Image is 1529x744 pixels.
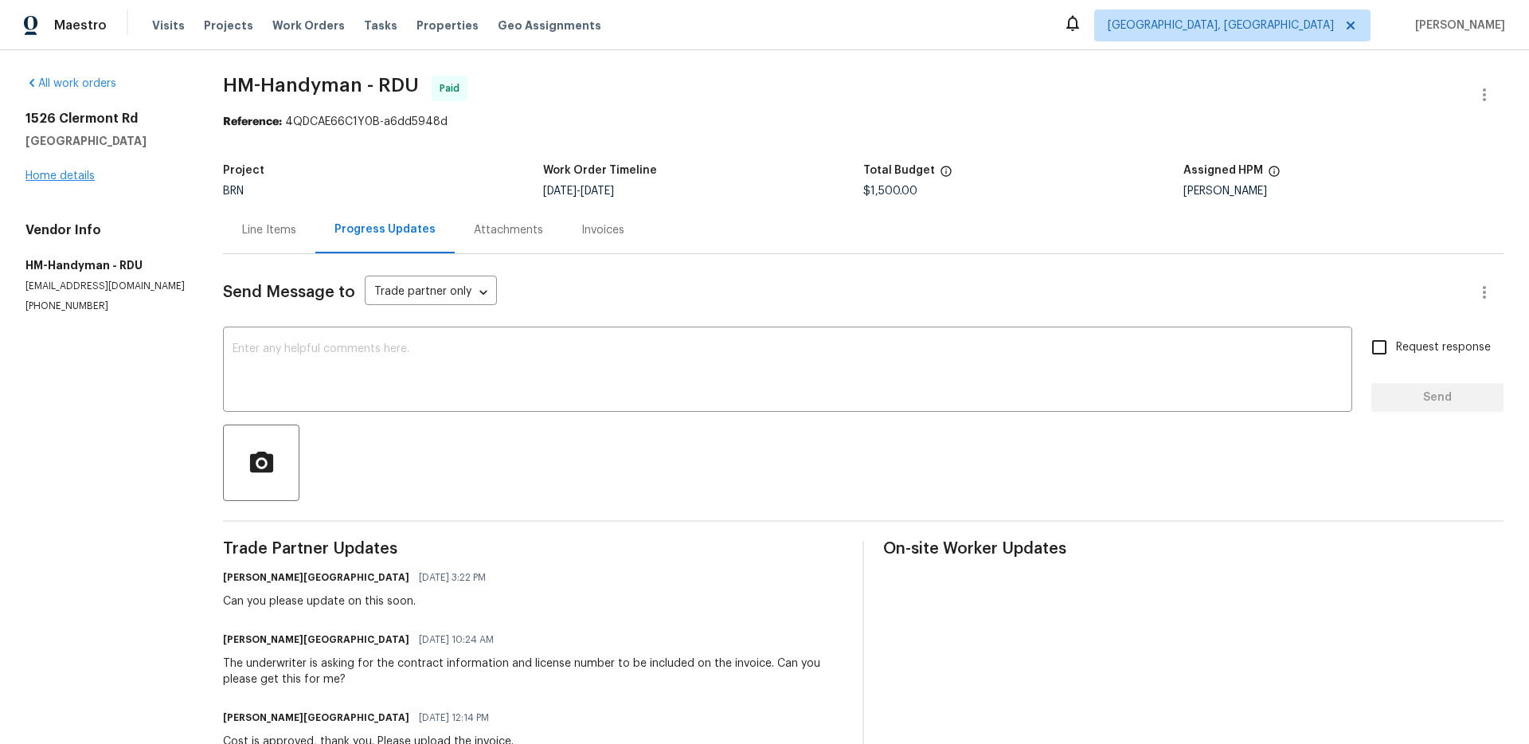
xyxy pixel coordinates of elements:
span: [DATE] [581,186,614,197]
div: [PERSON_NAME] [1183,186,1504,197]
span: [DATE] 10:24 AM [419,632,494,648]
div: 4QDCAE66C1Y0B-a6dd5948d [223,114,1504,130]
h5: Work Order Timeline [543,165,657,176]
span: [DATE] [543,186,577,197]
h4: Vendor Info [25,222,185,238]
b: Reference: [223,116,282,127]
div: Can you please update on this soon. [223,593,495,609]
span: Trade Partner Updates [223,541,843,557]
span: Visits [152,18,185,33]
h6: [PERSON_NAME][GEOGRAPHIC_DATA] [223,710,409,726]
h6: [PERSON_NAME][GEOGRAPHIC_DATA] [223,632,409,648]
h6: [PERSON_NAME][GEOGRAPHIC_DATA] [223,570,409,585]
div: Invoices [581,222,624,238]
span: [DATE] 12:14 PM [419,710,489,726]
span: BRN [223,186,244,197]
div: Line Items [242,222,296,238]
span: The hpm assigned to this work order. [1268,165,1281,186]
span: Request response [1396,339,1491,356]
span: On-site Worker Updates [883,541,1504,557]
span: [PERSON_NAME] [1409,18,1505,33]
h5: [GEOGRAPHIC_DATA] [25,133,185,149]
span: Paid [440,80,466,96]
p: [EMAIL_ADDRESS][DOMAIN_NAME] [25,280,185,293]
a: Home details [25,170,95,182]
div: The underwriter is asking for the contract information and license number to be included on the i... [223,656,843,687]
a: All work orders [25,78,116,89]
h5: Assigned HPM [1183,165,1263,176]
span: Projects [204,18,253,33]
h5: HM-Handyman - RDU [25,257,185,273]
div: Trade partner only [365,280,497,306]
span: The total cost of line items that have been proposed by Opendoor. This sum includes line items th... [940,165,952,186]
span: Geo Assignments [498,18,601,33]
span: Tasks [364,20,397,31]
div: Progress Updates [334,221,436,237]
h5: Total Budget [863,165,935,176]
span: $1,500.00 [863,186,917,197]
span: [GEOGRAPHIC_DATA], [GEOGRAPHIC_DATA] [1108,18,1334,33]
span: Properties [416,18,479,33]
div: Attachments [474,222,543,238]
p: [PHONE_NUMBER] [25,300,185,313]
span: [DATE] 3:22 PM [419,570,486,585]
span: HM-Handyman - RDU [223,76,419,95]
h5: Project [223,165,264,176]
span: Send Message to [223,284,355,300]
span: Maestro [54,18,107,33]
h2: 1526 Clermont Rd [25,111,185,127]
span: - [543,186,614,197]
span: Work Orders [272,18,345,33]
